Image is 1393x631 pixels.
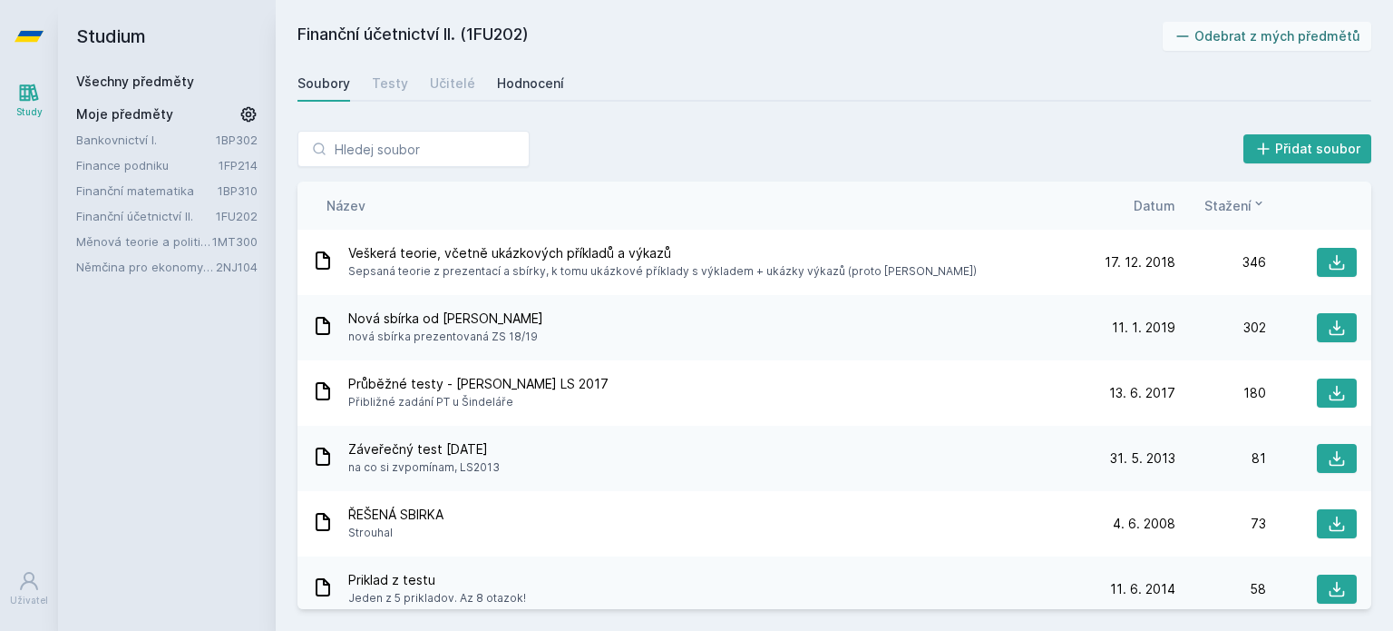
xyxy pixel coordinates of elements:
span: Priklad z testu [348,571,526,589]
button: Datum [1134,196,1175,215]
span: 11. 1. 2019 [1112,319,1175,337]
a: 1MT300 [212,234,258,249]
span: Jeden z 5 prikladov. Az 8 otazok! [348,589,526,607]
span: 13. 6. 2017 [1109,384,1175,402]
a: Finanční účetnictví II. [76,207,216,225]
a: Měnová teorie a politika [76,232,212,251]
span: 31. 5. 2013 [1110,449,1175,468]
span: nová sbírka prezentovaná ZS 18/19 [348,328,543,346]
button: Přidat soubor [1243,134,1372,163]
a: 1BP302 [216,133,258,147]
a: Finance podniku [76,156,219,174]
div: 302 [1175,319,1266,337]
span: Záveřečný test [DATE] [348,440,500,458]
a: 1BP310 [218,183,258,198]
div: Hodnocení [497,74,564,93]
a: 1FP214 [219,158,258,173]
span: 11. 6. 2014 [1110,580,1175,598]
div: 58 [1175,580,1266,598]
div: Testy [372,74,408,93]
div: 346 [1175,253,1266,271]
div: 81 [1175,449,1266,468]
a: Study [4,73,54,128]
span: Strouhal [348,524,443,542]
a: Soubory [297,65,350,102]
div: Soubory [297,74,350,93]
span: 17. 12. 2018 [1105,253,1175,271]
span: na co si zvpomínam, LS2013 [348,458,500,477]
span: ŘEŠENÁ SBIRKA [348,506,443,524]
div: Study [16,105,43,119]
a: 1FU202 [216,209,258,223]
div: Uživatel [10,594,48,607]
a: 2NJ104 [216,260,258,274]
a: Učitelé [430,65,475,102]
h2: Finanční účetnictví II. (1FU202) [297,22,1163,51]
a: Hodnocení [497,65,564,102]
span: Průběžné testy - [PERSON_NAME] LS 2017 [348,375,609,393]
span: Moje předměty [76,105,173,123]
div: 73 [1175,515,1266,533]
a: Testy [372,65,408,102]
a: Němčina pro ekonomy - mírně pokročilá úroveň 2 (A2) [76,258,216,276]
span: Sepsaná teorie z prezentací a sbírky, k tomu ukázkové příklady s výkladem + ukázky výkazů (proto ... [348,262,977,281]
div: Učitelé [430,74,475,93]
a: Všechny předměty [76,74,194,89]
span: Stažení [1204,196,1252,215]
a: Finanční matematika [76,182,218,200]
span: 4. 6. 2008 [1113,515,1175,533]
a: Bankovnictví I. [76,131,216,149]
span: Nová sbírka od [PERSON_NAME] [348,310,543,328]
span: Přibližné zadání PT u Šindeláře [348,393,609,411]
button: Odebrat z mých předmětů [1163,22,1372,51]
div: 180 [1175,384,1266,402]
button: Název [326,196,365,215]
button: Stažení [1204,196,1266,215]
input: Hledej soubor [297,131,530,167]
span: Veškerá teorie, včetně ukázkových příkladů a výkazů [348,244,977,262]
a: Uživatel [4,561,54,616]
